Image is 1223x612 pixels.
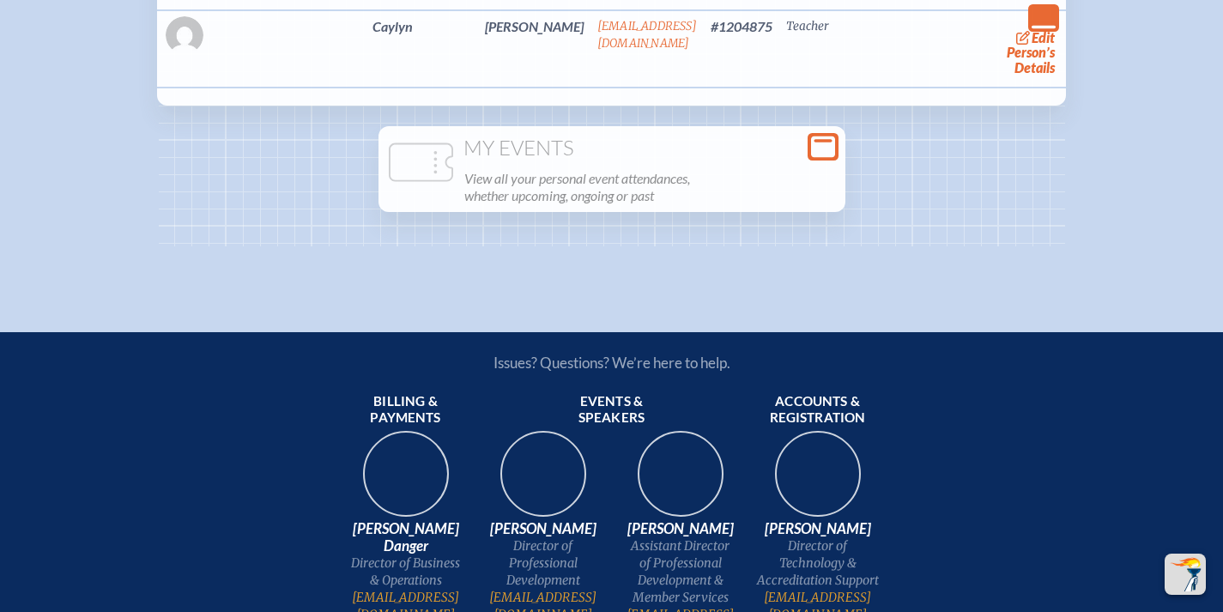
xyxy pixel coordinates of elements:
[481,520,605,537] span: [PERSON_NAME]
[344,554,468,589] span: Director of Business & Operations
[488,426,598,536] img: 94e3d245-ca72-49ea-9844-ae84f6d33c0f
[385,136,839,161] h1: My Events
[550,393,674,427] span: Events & speakers
[366,10,478,87] td: Caylyn
[478,10,590,87] td: [PERSON_NAME]
[1032,29,1055,45] span: edit
[779,10,911,87] td: Teacher
[166,16,203,54] img: Gravatar
[756,537,880,589] span: Director of Technology & Accreditation Support
[756,520,880,537] span: [PERSON_NAME]
[626,426,736,536] img: 545ba9c4-c691-43d5-86fb-b0a622cbeb82
[464,167,835,208] p: View all your personal event attendances, whether upcoming, ongoing or past
[597,19,697,51] a: [EMAIL_ADDRESS][DOMAIN_NAME]
[756,393,880,427] span: Accounts & registration
[704,10,779,87] td: #1204875
[1002,25,1060,79] a: editPerson’s Details
[310,354,914,372] p: Issues? Questions? We’re here to help.
[1165,554,1206,595] button: Scroll Top
[619,520,742,537] span: [PERSON_NAME]
[619,537,742,606] span: Assistant Director of Professional Development & Member Services
[763,426,873,536] img: b1ee34a6-5a78-4519-85b2-7190c4823173
[1168,557,1202,591] img: To the top
[481,537,605,589] span: Director of Professional Development
[344,393,468,427] span: Billing & payments
[351,426,461,536] img: 9c64f3fb-7776-47f4-83d7-46a341952595
[344,520,468,554] span: [PERSON_NAME] Danger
